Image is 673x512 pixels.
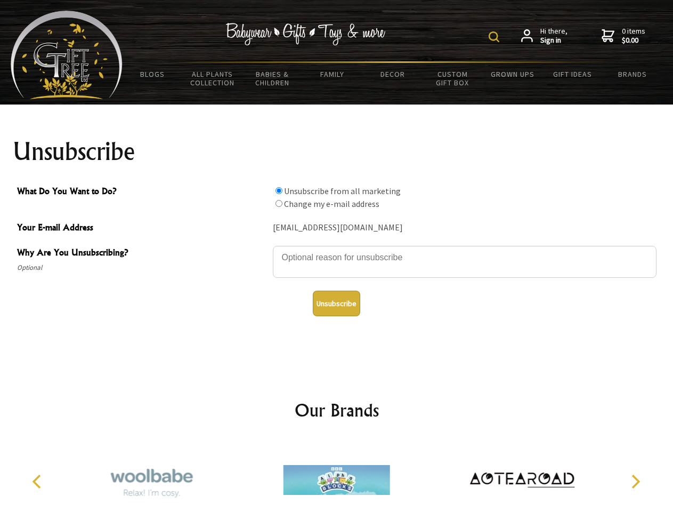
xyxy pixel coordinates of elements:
a: BLOGS [123,63,183,85]
strong: $0.00 [622,36,645,45]
input: What Do You Want to Do? [275,187,282,194]
strong: Sign in [540,36,567,45]
img: product search [489,31,499,42]
span: What Do You Want to Do? [17,185,267,200]
div: [EMAIL_ADDRESS][DOMAIN_NAME] [273,220,656,236]
img: Babyware - Gifts - Toys and more... [11,11,123,99]
a: 0 items$0.00 [602,27,645,45]
h2: Our Brands [21,397,652,423]
button: Unsubscribe [313,291,360,316]
label: Change my e-mail address [284,198,379,209]
button: Previous [27,470,50,493]
a: Grown Ups [482,63,542,85]
a: Hi there,Sign in [521,27,567,45]
span: 0 items [622,26,645,45]
img: Babywear - Gifts - Toys & more [226,23,386,45]
a: Family [303,63,363,85]
span: Your E-mail Address [17,221,267,236]
label: Unsubscribe from all marketing [284,186,401,196]
span: Hi there, [540,27,567,45]
a: Brands [603,63,663,85]
h1: Unsubscribe [13,139,661,164]
span: Optional [17,261,267,274]
a: Custom Gift Box [423,63,483,94]
a: Babies & Children [242,63,303,94]
a: All Plants Collection [183,63,243,94]
a: Gift Ideas [542,63,603,85]
textarea: Why Are You Unsubscribing? [273,246,656,278]
span: Why Are You Unsubscribing? [17,246,267,261]
button: Next [623,470,647,493]
a: Decor [362,63,423,85]
input: What Do You Want to Do? [275,200,282,207]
